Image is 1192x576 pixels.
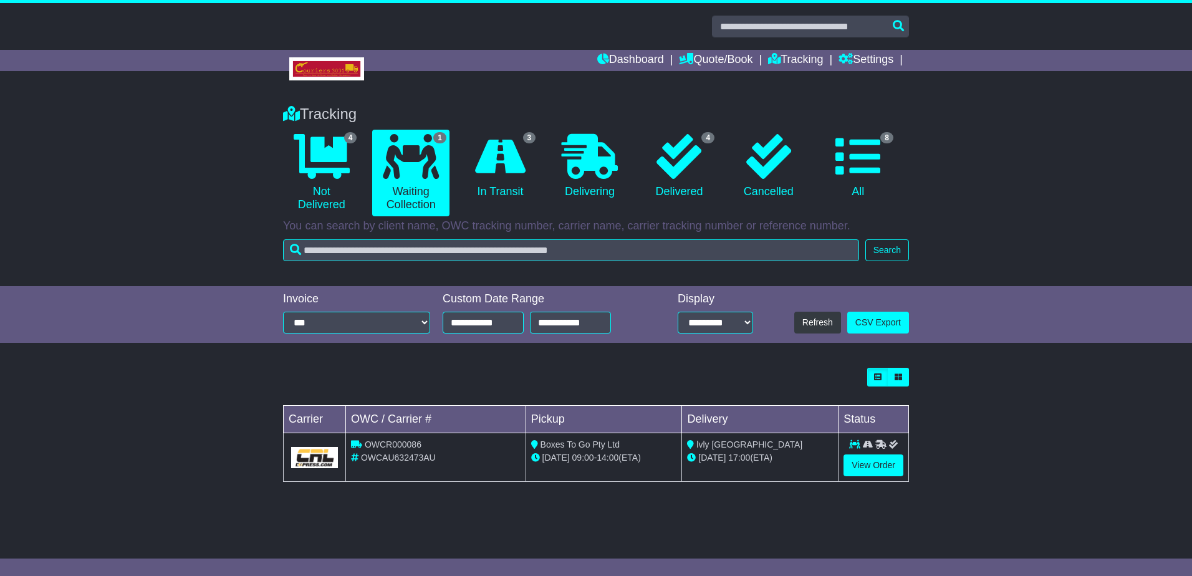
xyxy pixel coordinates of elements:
[372,130,449,216] a: 1 Waiting Collection
[526,406,682,433] td: Pickup
[880,132,893,143] span: 8
[283,292,430,306] div: Invoice
[433,132,446,143] span: 1
[572,453,594,463] span: 09:00
[679,50,752,71] a: Quote/Book
[531,451,677,464] div: - (ETA)
[291,447,338,468] img: GetCarrierServiceLogo
[361,453,436,463] span: OWCAU632473AU
[839,50,893,71] a: Settings
[794,312,841,334] button: Refresh
[696,439,802,449] span: lvly [GEOGRAPHIC_DATA]
[728,453,750,463] span: 17:00
[641,130,718,203] a: 4 Delivered
[283,130,360,216] a: 4 Not Delivered
[865,239,909,261] button: Search
[346,406,526,433] td: OWC / Carrier #
[730,130,807,203] a: Cancelled
[523,132,536,143] span: 3
[597,453,618,463] span: 14:00
[365,439,421,449] span: OWCR000086
[698,453,726,463] span: [DATE]
[443,292,643,306] div: Custom Date Range
[344,132,357,143] span: 4
[844,454,903,476] a: View Order
[768,50,823,71] a: Tracking
[551,130,628,203] a: Delivering
[462,130,539,203] a: 3 In Transit
[820,130,896,203] a: 8 All
[283,219,909,233] p: You can search by client name, OWC tracking number, carrier name, carrier tracking number or refe...
[542,453,570,463] span: [DATE]
[687,451,833,464] div: (ETA)
[701,132,714,143] span: 4
[847,312,909,334] a: CSV Export
[597,50,664,71] a: Dashboard
[284,406,346,433] td: Carrier
[682,406,839,433] td: Delivery
[839,406,909,433] td: Status
[678,292,753,306] div: Display
[277,105,915,123] div: Tracking
[541,439,620,449] span: Boxes To Go Pty Ltd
